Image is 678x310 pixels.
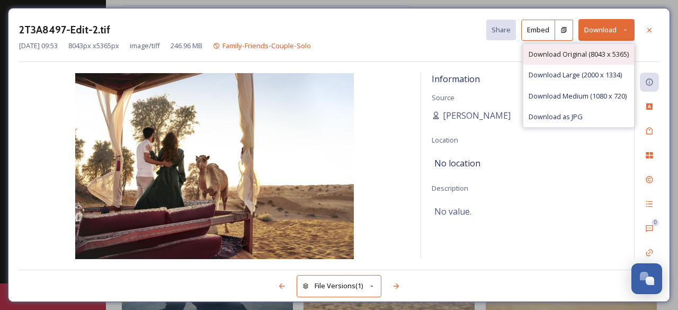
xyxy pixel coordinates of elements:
button: Embed [521,20,555,41]
button: File Versions(1) [297,275,381,297]
span: No location [434,157,480,170]
span: Download as JPG [529,112,583,122]
span: Family-Friends-Couple-Solo [222,41,311,50]
span: Download Original (8043 x 5365) [529,49,629,59]
span: Source [432,93,454,102]
span: 8043 px x 5365 px [68,41,119,51]
button: Open Chat [631,263,662,294]
span: Description [432,183,468,193]
span: Information [432,73,480,85]
span: [PERSON_NAME] [443,109,511,122]
span: Download Medium (1080 x 720) [529,91,627,101]
span: No value. [434,205,471,218]
span: Location [432,135,458,145]
button: Download [578,19,635,41]
span: Download Large (2000 x 1334) [529,70,622,80]
span: [DATE] 09:53 [19,41,58,51]
div: 0 [652,219,659,226]
span: 246.96 MB [171,41,202,51]
span: image/tiff [130,41,160,51]
button: Share [486,20,516,40]
img: ec7bccb6-add0-4099-8c80-3bcb025b221a.jpg [19,73,410,259]
h3: 2T3A8497-Edit-2.tif [19,22,110,38]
